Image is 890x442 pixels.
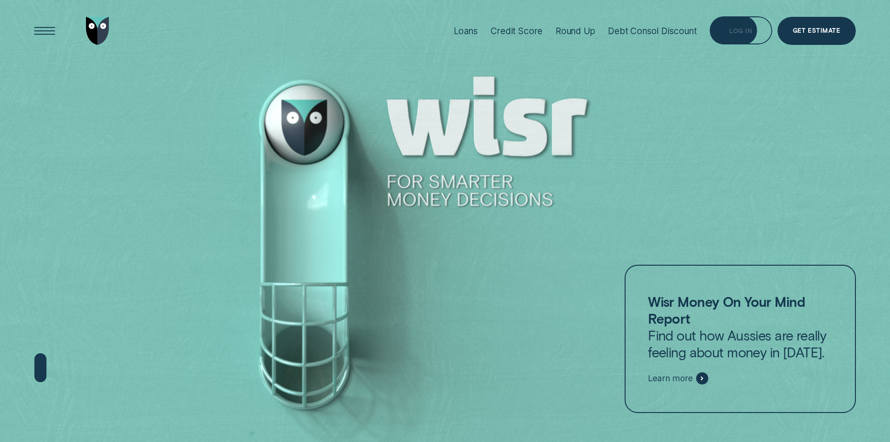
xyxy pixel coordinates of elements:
button: Open Menu [31,17,59,45]
a: Get Estimate [777,17,856,45]
img: Wisr [86,17,109,45]
div: Log in [729,29,752,34]
div: Debt Consol Discount [608,26,697,36]
a: Wisr Money On Your Mind ReportFind out how Aussies are really feeling about money in [DATE].Learn... [625,265,855,413]
strong: Wisr Money On Your Mind Report [648,293,805,326]
p: Find out how Aussies are really feeling about money in [DATE]. [648,293,832,361]
div: Loans [454,26,478,36]
div: Round Up [555,26,595,36]
button: Log in [710,16,772,44]
span: Learn more [648,373,692,384]
div: Credit Score [491,26,542,36]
